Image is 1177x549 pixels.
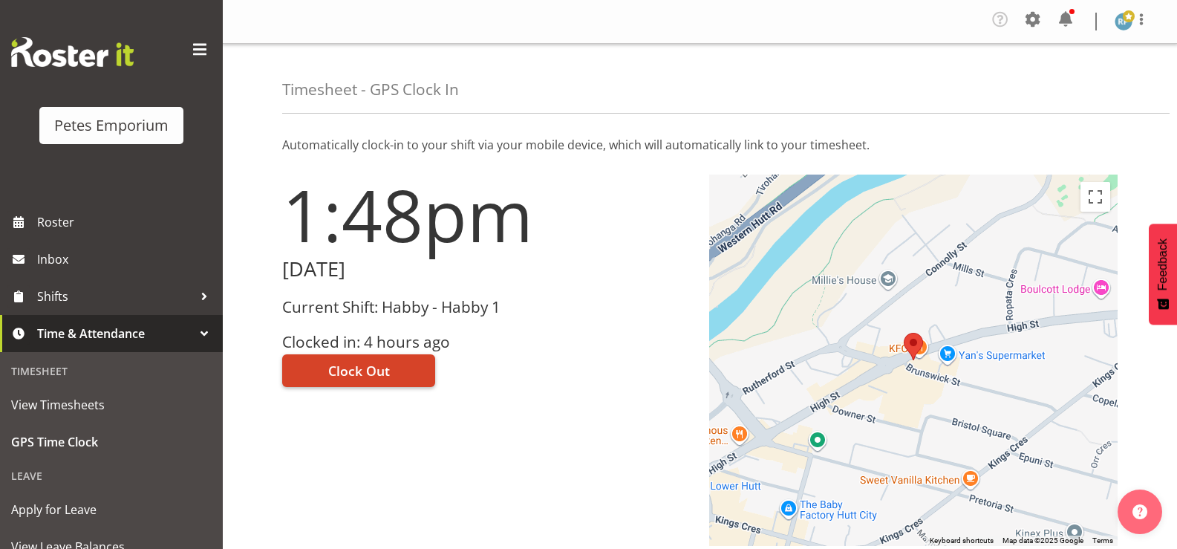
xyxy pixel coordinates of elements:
button: Clock Out [282,354,435,387]
span: Feedback [1156,238,1170,290]
span: Shifts [37,285,193,308]
img: Google [713,527,762,546]
button: Keyboard shortcuts [930,536,994,546]
a: Apply for Leave [4,491,219,528]
a: View Timesheets [4,386,219,423]
a: GPS Time Clock [4,423,219,461]
img: Rosterit website logo [11,37,134,67]
span: Clock Out [328,361,390,380]
div: Timesheet [4,356,219,386]
h1: 1:48pm [282,175,691,255]
h2: [DATE] [282,258,691,281]
h3: Clocked in: 4 hours ago [282,334,691,351]
span: GPS Time Clock [11,431,212,453]
span: Map data ©2025 Google [1002,536,1083,545]
h4: Timesheet - GPS Clock In [282,81,459,98]
span: Apply for Leave [11,498,212,521]
div: Petes Emporium [54,114,169,137]
button: Feedback - Show survey [1149,224,1177,325]
button: Toggle fullscreen view [1080,182,1110,212]
a: Open this area in Google Maps (opens a new window) [713,527,762,546]
h3: Current Shift: Habby - Habby 1 [282,299,691,316]
span: Roster [37,211,215,233]
span: View Timesheets [11,394,212,416]
img: help-xxl-2.png [1132,504,1147,519]
span: Inbox [37,248,215,270]
a: Terms (opens in new tab) [1092,536,1113,545]
div: Leave [4,461,219,491]
p: Automatically clock-in to your shift via your mobile device, which will automatically link to you... [282,136,1118,154]
span: Time & Attendance [37,322,193,345]
img: reina-puketapu721.jpg [1115,13,1132,30]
